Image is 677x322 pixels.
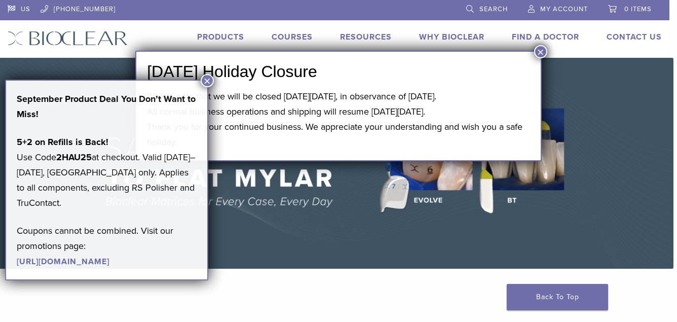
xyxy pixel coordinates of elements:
[607,32,662,42] a: Contact Us
[419,32,484,42] a: Why Bioclear
[8,31,128,46] img: Bioclear
[272,32,313,42] a: Courses
[512,32,579,42] a: Find A Doctor
[624,5,652,13] span: 0 items
[340,32,392,42] a: Resources
[479,5,508,13] span: Search
[507,284,608,310] a: Back To Top
[540,5,588,13] span: My Account
[197,32,244,42] a: Products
